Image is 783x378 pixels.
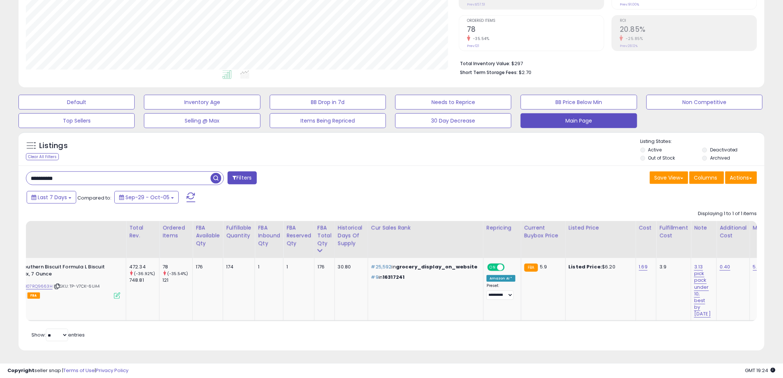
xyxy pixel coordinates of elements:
[487,275,515,282] div: Amazon AI *
[395,113,511,128] button: 30 Day Decrease
[623,36,643,41] small: -25.85%
[26,153,59,160] div: Clear All Filters
[646,95,763,110] button: Non Competitive
[371,264,478,270] p: in
[710,147,738,153] label: Deactivated
[317,264,329,270] div: 176
[569,224,633,232] div: Listed Price
[129,277,159,284] div: 748.81
[371,224,480,232] div: Cur Sales Rank
[270,113,386,128] button: Items Being Repriced
[694,174,718,181] span: Columns
[540,263,547,270] span: 5.9
[286,224,311,247] div: FBA Reserved Qty
[7,224,123,232] div: Title
[620,25,757,35] h2: 20.85%
[396,263,478,270] span: grocery_display_on_website
[524,264,538,272] small: FBA
[460,69,518,76] b: Short Term Storage Fees:
[467,2,485,7] small: Prev: $57.51
[504,264,515,271] span: OFF
[395,95,511,110] button: Needs to Reprice
[338,264,362,270] div: 30.80
[317,224,332,247] div: FBA Total Qty
[19,113,135,128] button: Top Sellers
[27,191,76,204] button: Last 7 Days
[641,138,764,145] p: Listing States:
[689,171,724,184] button: Columns
[487,224,518,232] div: Repricing
[620,44,638,48] small: Prev: 28.12%
[21,264,111,279] b: Southern Biscuit Formula L Biscuit Mix, 7 Ounce
[698,210,757,217] div: Displaying 1 to 1 of 1 items
[167,271,188,277] small: (-35.54%)
[371,263,392,270] span: #25,592
[659,224,688,240] div: Fulfillment Cost
[9,264,120,298] div: ASIN:
[39,141,68,151] h5: Listings
[521,113,637,128] button: Main Page
[524,224,562,240] div: Current Buybox Price
[710,155,730,161] label: Archived
[694,224,713,232] div: Note
[745,367,776,374] span: 2025-10-14 19:24 GMT
[338,224,365,247] div: Historical Days Of Supply
[24,283,53,290] a: B07RQ9663H
[371,274,379,281] span: #9
[383,274,404,281] span: 16317241
[7,367,128,374] div: seller snap | |
[27,292,40,299] span: FBA
[196,264,217,270] div: 176
[125,194,169,201] span: Sep-29 - Oct-05
[129,224,156,240] div: Total Rev.
[460,60,510,67] b: Total Inventory Value:
[639,263,648,271] a: 1.69
[7,367,34,374] strong: Copyright
[620,2,639,7] small: Prev: 91.00%
[725,171,757,184] button: Actions
[258,224,280,247] div: FBA inbound Qty
[144,113,260,128] button: Selling @ Max
[371,274,478,281] p: in
[162,277,192,284] div: 121
[569,264,630,270] div: $6.20
[228,171,256,184] button: Filters
[519,69,531,76] span: $2.70
[659,264,685,270] div: 3.9
[467,44,479,48] small: Prev: 121
[38,194,67,201] span: Last 7 Days
[694,263,711,318] a: 3.13 pick pack under 10; best by [DATE]
[720,263,730,271] a: 0.40
[129,264,159,270] div: 472.34
[467,19,604,23] span: Ordered Items
[487,283,515,300] div: Preset:
[648,155,675,161] label: Out of Stock
[258,264,278,270] div: 1
[31,331,85,338] span: Show: entries
[196,224,220,247] div: FBA Available Qty
[620,19,757,23] span: ROI
[63,367,95,374] a: Terms of Use
[162,224,189,240] div: Ordered Items
[134,271,155,277] small: (-36.92%)
[77,194,111,201] span: Compared to:
[488,264,497,271] span: ON
[569,263,602,270] b: Listed Price:
[720,224,747,240] div: Additional Cost
[648,147,662,153] label: Active
[286,264,309,270] div: 1
[270,95,386,110] button: BB Drop in 7d
[467,25,604,35] h2: 78
[54,283,100,289] span: | SKU: TP-V7CK-6UA4
[470,36,490,41] small: -35.54%
[650,171,688,184] button: Save View
[521,95,637,110] button: BB Price Below Min
[162,264,192,270] div: 78
[753,263,763,271] a: 5.80
[639,224,653,232] div: Cost
[96,367,128,374] a: Privacy Policy
[114,191,179,204] button: Sep-29 - Oct-05
[19,95,135,110] button: Default
[144,95,260,110] button: Inventory Age
[226,264,249,270] div: 174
